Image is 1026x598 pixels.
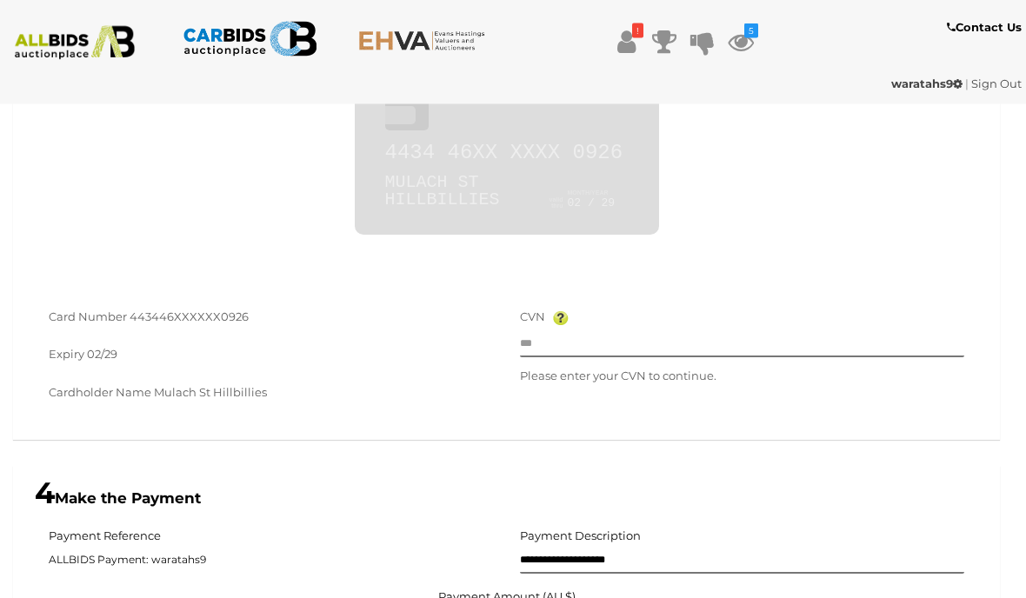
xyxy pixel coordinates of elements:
[520,308,545,328] label: CVN
[49,383,151,403] label: Cardholder Name
[520,367,965,387] p: Please enter your CVN to continue.
[49,308,127,328] label: Card Number
[385,175,550,209] div: Mulach St Hillbillies
[553,312,569,326] img: Help
[947,20,1022,34] b: Contact Us
[49,345,84,365] label: Expiry
[613,26,639,57] a: !
[49,548,494,575] span: ALLBIDS Payment: waratahs9
[728,26,754,57] a: 5
[744,23,758,38] i: 5
[49,530,161,542] h5: Payment Reference
[385,143,629,164] div: 4434 46XX XXXX 0926
[183,17,316,61] img: CARBIDS.com.au
[947,17,1026,37] a: Contact Us
[632,23,643,38] i: !
[130,310,249,324] span: 443446XXXXXX0926
[891,76,965,90] a: waratahs9
[891,76,963,90] strong: waratahs9
[35,475,55,512] span: 4
[154,386,267,400] span: Mulach St Hillbillies
[965,76,969,90] span: |
[520,530,641,542] h5: Payment Description
[358,30,492,51] img: EHVA.com.au
[8,26,142,60] img: ALLBIDS.com.au
[87,348,117,362] span: 02/29
[568,190,629,209] div: 02 / 29
[971,76,1022,90] a: Sign Out
[35,490,201,508] b: Make the Payment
